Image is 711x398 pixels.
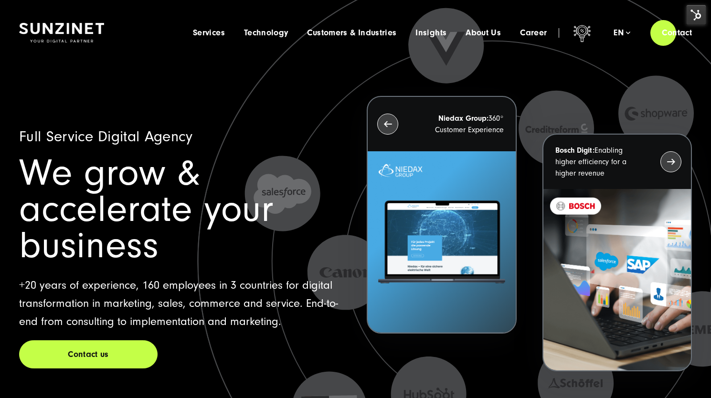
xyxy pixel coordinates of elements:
[614,28,630,38] div: en
[307,28,396,38] a: Customers & Industries
[650,19,703,46] a: Contact
[19,340,158,368] a: Contact us
[415,113,503,136] p: 360° Customer Experience
[520,28,547,38] a: Career
[19,128,193,145] span: Full Service Digital Agency
[466,28,501,38] a: About Us
[193,28,225,38] a: Services
[686,5,706,25] img: HubSpot Tools Menu Toggle
[542,134,692,371] button: Bosch Digit:Enabling higher efficiency for a higher revenue recent-project_BOSCH_2024-03
[19,155,344,264] h1: We grow & accelerate your business
[555,146,594,155] strong: Bosch Digit:
[19,23,104,43] img: SUNZINET Full Service Digital Agentur
[555,145,643,179] p: Enabling higher efficiency for a higher revenue
[415,28,446,38] a: Insights
[19,276,344,331] p: +20 years of experience, 160 employees in 3 countries for digital transformation in marketing, sa...
[367,96,516,334] button: Niedax Group:360° Customer Experience Letztes Projekt von Niedax. Ein Laptop auf dem die Niedax W...
[368,151,515,333] img: Letztes Projekt von Niedax. Ein Laptop auf dem die Niedax Website geöffnet ist, auf blauem Hinter...
[438,114,488,123] strong: Niedax Group:
[244,28,288,38] a: Technology
[543,189,691,370] img: recent-project_BOSCH_2024-03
